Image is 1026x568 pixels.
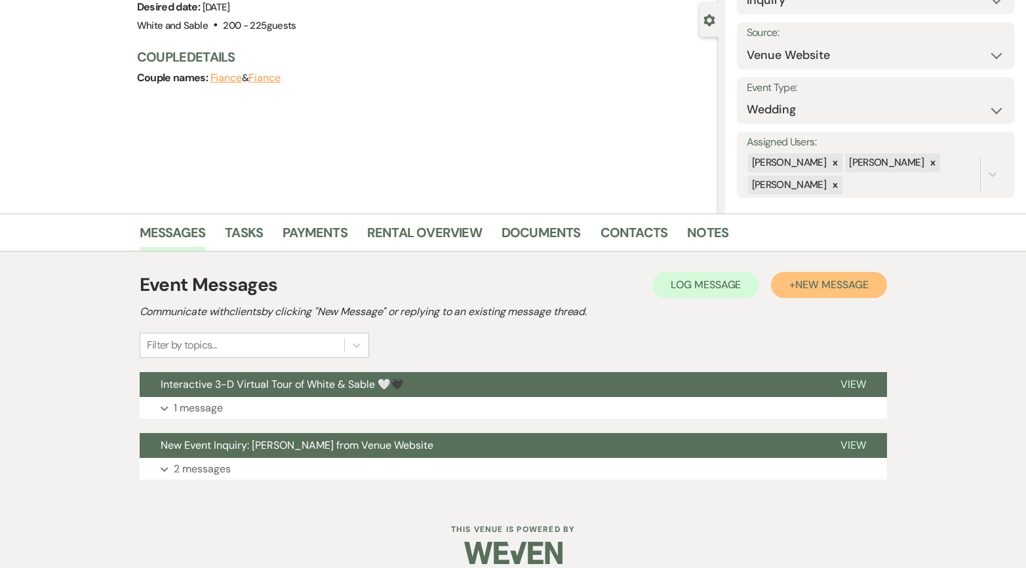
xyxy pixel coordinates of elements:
[140,304,887,320] h2: Communicate with clients by clicking "New Message" or replying to an existing message thread.
[795,278,868,292] span: New Message
[502,222,581,251] a: Documents
[137,19,208,32] span: White and Sable
[652,272,759,298] button: Log Message
[747,133,1005,152] label: Assigned Users:
[174,461,231,478] p: 2 messages
[161,377,404,391] span: Interactive 3-D Virtual Tour of White & Sable 🤍🖤
[845,153,926,172] div: [PERSON_NAME]
[140,433,819,458] button: New Event Inquiry: [PERSON_NAME] from Venue Website
[819,372,887,397] button: View
[747,24,1005,43] label: Source:
[248,73,281,83] button: Fiance
[671,278,741,292] span: Log Message
[210,73,243,83] button: Fiance
[703,13,715,26] button: Close lead details
[748,176,829,195] div: [PERSON_NAME]
[140,372,819,397] button: Interactive 3-D Virtual Tour of White & Sable 🤍🖤
[771,272,886,298] button: +New Message
[203,1,230,14] span: [DATE]
[747,79,1005,98] label: Event Type:
[367,222,482,251] a: Rental Overview
[137,71,210,85] span: Couple names:
[225,222,263,251] a: Tasks
[748,153,829,172] div: [PERSON_NAME]
[840,438,866,452] span: View
[601,222,668,251] a: Contacts
[687,222,728,251] a: Notes
[174,400,223,417] p: 1 message
[210,71,281,85] span: &
[140,458,887,480] button: 2 messages
[819,433,887,458] button: View
[137,48,705,66] h3: Couple Details
[223,19,296,32] span: 200 - 225 guests
[283,222,347,251] a: Payments
[840,377,866,391] span: View
[140,222,206,251] a: Messages
[161,438,433,452] span: New Event Inquiry: [PERSON_NAME] from Venue Website
[147,337,217,353] div: Filter by topics...
[140,397,887,419] button: 1 message
[140,271,278,299] h1: Event Messages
